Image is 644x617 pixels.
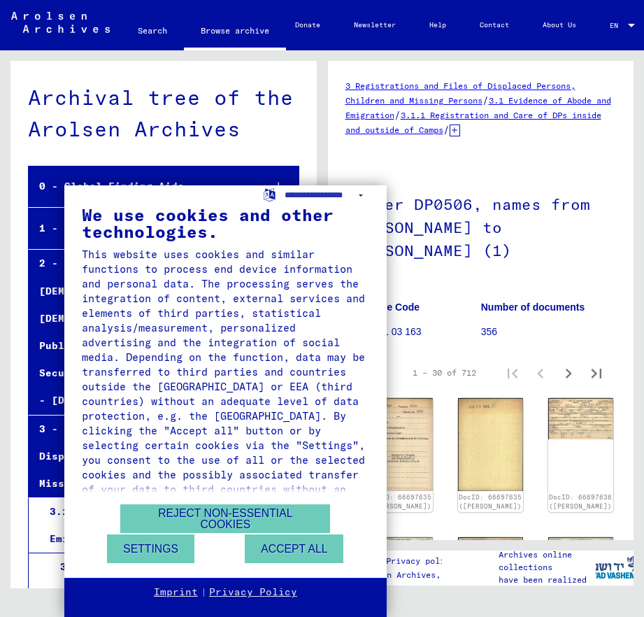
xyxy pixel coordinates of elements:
[82,247,369,511] div: This website uses cookies and similar functions to process end device information and personal da...
[209,586,297,600] a: Privacy Policy
[107,534,194,563] button: Settings
[154,586,198,600] a: Imprint
[245,534,343,563] button: Accept all
[82,206,369,240] div: We use cookies and other technologies.
[120,504,330,533] button: Reject non-essential cookies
